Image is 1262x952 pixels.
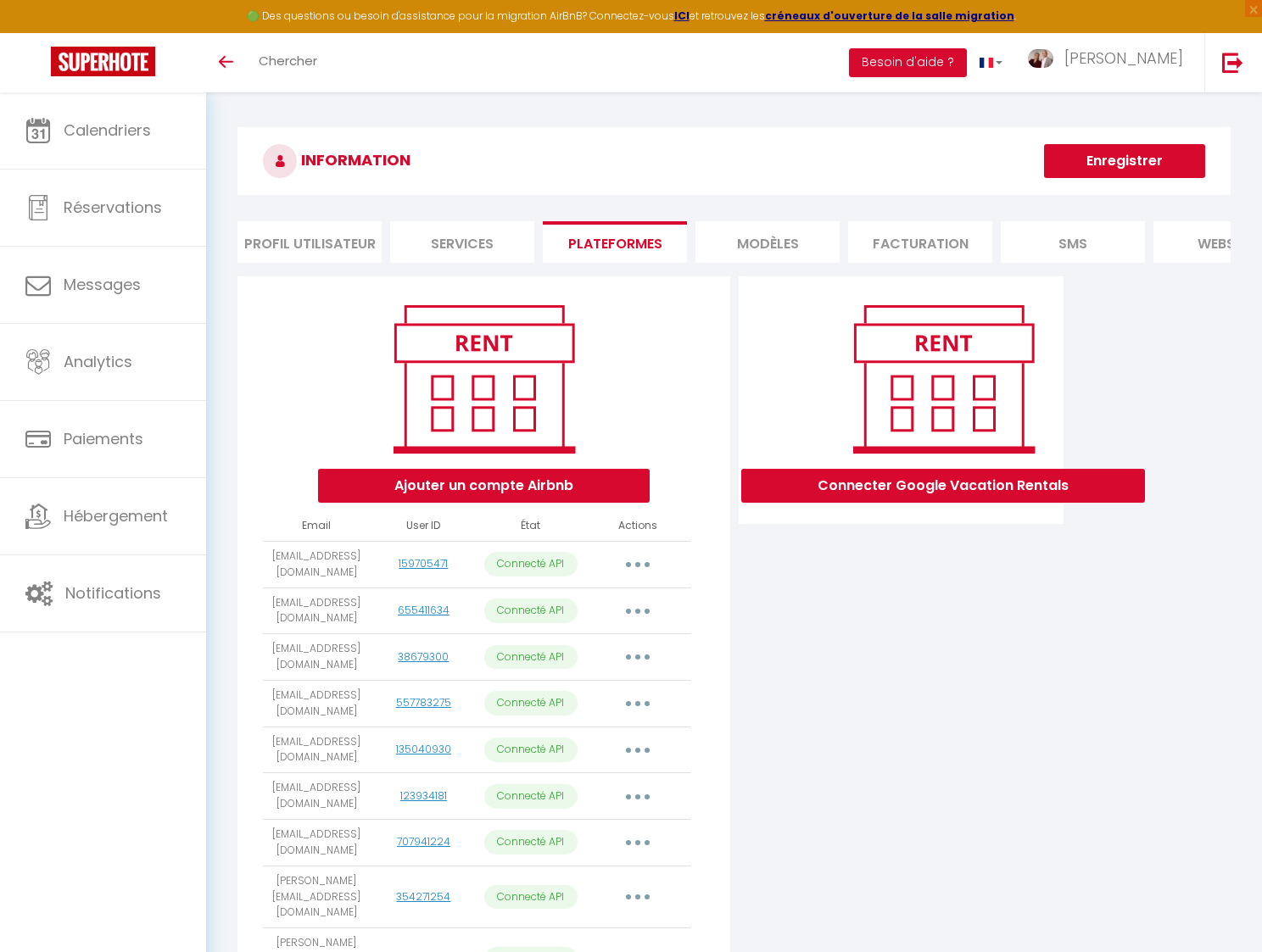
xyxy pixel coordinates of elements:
[484,552,578,576] p: Connecté API
[64,428,143,449] span: Paiements
[1222,52,1243,73] img: logout
[835,298,1052,460] img: rent.png
[64,274,141,295] span: Messages
[64,120,151,141] span: Calendriers
[543,221,687,263] li: Plateformes
[396,742,451,756] a: 135040930
[263,773,370,820] td: [EMAIL_ADDRESS][DOMAIN_NAME]
[674,8,690,23] a: ICI
[64,197,162,218] span: Réservations
[484,885,578,910] p: Connecté API
[484,784,578,809] p: Connecté API
[849,48,967,77] button: Besoin d'aide ?
[263,511,370,541] th: Email
[1044,144,1205,178] button: Enregistrer
[484,738,578,762] p: Connecté API
[246,33,330,92] a: Chercher
[237,221,382,263] li: Profil Utilisateur
[263,727,370,773] td: [EMAIL_ADDRESS][DOMAIN_NAME]
[484,691,578,715] p: Connecté API
[484,598,578,623] p: Connecté API
[263,819,370,866] td: [EMAIL_ADDRESS][DOMAIN_NAME]
[695,221,840,263] li: MODÈLES
[263,634,370,681] td: [EMAIL_ADDRESS][DOMAIN_NAME]
[318,469,650,503] button: Ajouter un compte Airbnb
[397,834,450,849] a: 707941224
[51,47,155,76] img: Super Booking
[263,587,370,634] td: [EMAIL_ADDRESS][DOMAIN_NAME]
[263,866,370,928] td: [PERSON_NAME][EMAIL_ADDRESS][DOMAIN_NAME]
[400,788,447,803] a: 123934181
[484,830,578,855] p: Connecté API
[263,680,370,727] td: [EMAIL_ADDRESS][DOMAIN_NAME]
[1001,221,1145,263] li: SMS
[1015,33,1204,92] a: ... [PERSON_NAME]
[65,582,161,604] span: Notifications
[398,603,450,617] a: 655411634
[741,469,1145,503] button: Connecter Google Vacation Rentals
[765,8,1014,23] a: créneaux d'ouverture de la salle migration
[396,695,451,710] a: 557783275
[390,221,534,263] li: Services
[370,511,477,541] th: User ID
[848,221,992,263] li: Facturation
[64,505,168,526] span: Hébergement
[259,52,317,70] span: Chercher
[263,541,370,587] td: [EMAIL_ADDRESS][DOMAIN_NAME]
[1064,47,1183,69] span: [PERSON_NAME]
[396,889,450,904] a: 354271254
[399,556,448,571] a: 159705471
[376,298,592,460] img: rent.png
[398,649,449,664] a: 38679300
[484,645,578,670] p: Connecté API
[237,127,1231,195] h3: INFORMATION
[64,351,132,372] span: Analytics
[1028,49,1053,69] img: ...
[584,511,691,541] th: Actions
[477,511,584,541] th: État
